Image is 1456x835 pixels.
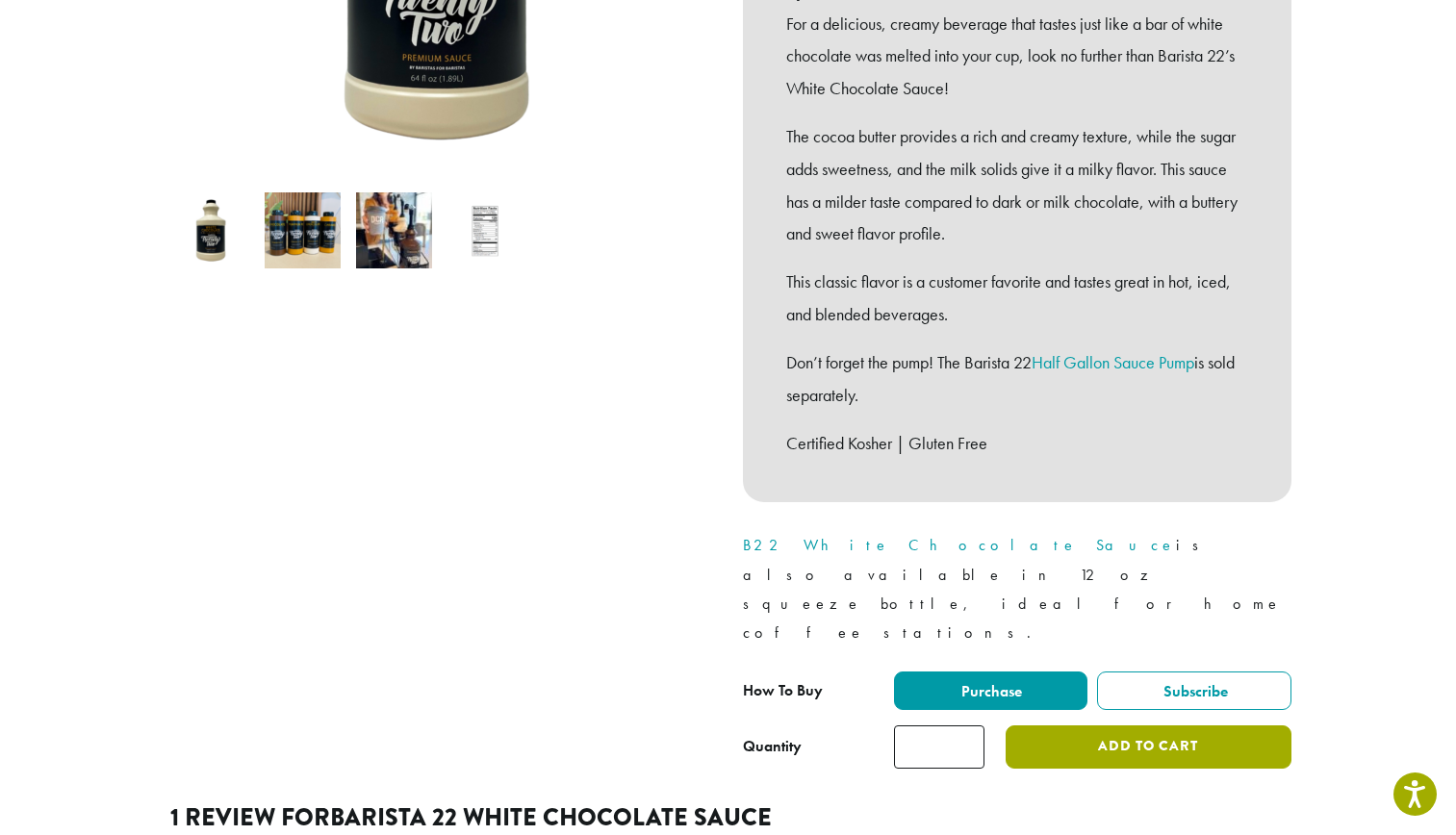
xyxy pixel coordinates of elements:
h2: 1 review for [170,803,1287,832]
img: B22 12 oz sauces line up [265,192,341,268]
a: Half Gallon Sauce Pump [1032,351,1194,373]
span: Purchase [958,681,1022,701]
img: Barista 22 White Chocolate Sauce - Image 3 [356,192,432,268]
p: Don’t forget the pump! The Barista 22 is sold separately. [786,346,1248,412]
p: Certified Kosher | Gluten Free [786,427,1248,460]
img: Barista 22 White Chocolate Sauce - Image 4 [447,192,524,268]
span: Subscribe [1161,681,1228,701]
div: Quantity [743,735,802,758]
span: Barista 22 White Chocolate Sauce [330,799,772,835]
input: Product quantity [894,725,984,769]
p: This classic flavor is a customer favorite and tastes great in hot, iced, and blended beverages. [786,266,1248,331]
button: Add to cart [1006,725,1290,769]
p: The cocoa butter provides a rich and creamy texture, while the sugar adds sweetness, and the milk... [786,120,1248,250]
span: How To Buy [743,680,823,700]
img: Barista 22 White Chocolate Sauce [173,192,249,268]
a: B22 White Chocolate Sauce [743,535,1176,555]
p: is also available in 12 oz squeeze bottle, ideal for home coffee stations. [743,531,1291,646]
p: For a delicious, creamy beverage that tastes just like a bar of white chocolate was melted into y... [786,8,1248,105]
